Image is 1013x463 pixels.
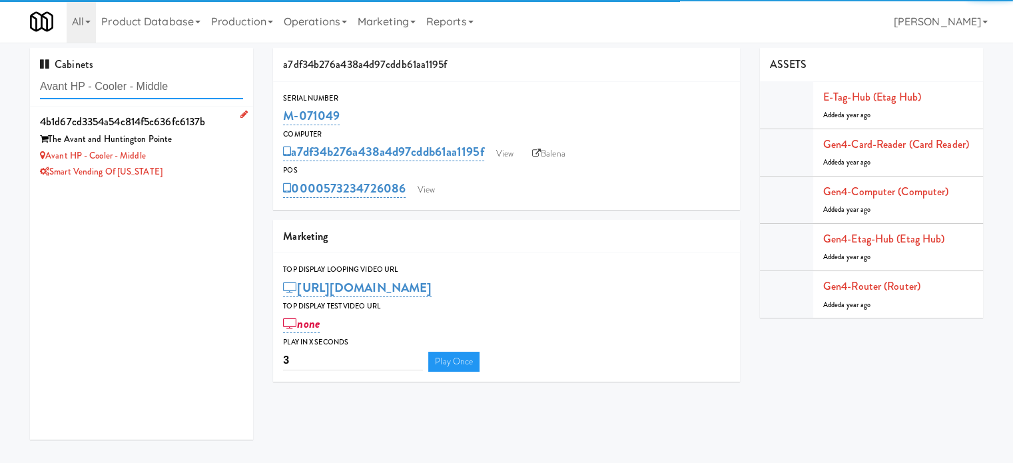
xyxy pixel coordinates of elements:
div: a7df34b276a438a4d97cddb61aa1195f [273,48,740,82]
span: a year ago [841,252,870,262]
a: 0000573234726086 [283,179,406,198]
span: Marketing [283,229,328,244]
div: 4b1d67cd3354a54c814f5c636fc6137b [40,112,243,132]
span: Added [823,252,871,262]
span: ASSETS [770,57,807,72]
span: a year ago [841,300,870,310]
div: Play in X seconds [283,336,730,349]
a: E-tag-hub (Etag Hub) [823,89,921,105]
a: M-071049 [283,107,340,125]
div: The Avant and Huntington Pointe [40,131,243,148]
span: Added [823,157,871,167]
a: View [411,180,442,200]
a: Balena [525,144,572,164]
span: Added [823,300,871,310]
div: Serial Number [283,92,730,105]
img: Micromart [30,10,53,33]
span: a year ago [841,110,870,120]
span: Added [823,110,871,120]
a: Gen4-card-reader (Card Reader) [823,137,969,152]
li: 4b1d67cd3354a54c814f5c636fc6137bThe Avant and Huntington Pointe Avant HP - Cooler - MiddleSmart V... [30,107,253,186]
a: View [490,144,520,164]
a: Gen4-computer (Computer) [823,184,948,199]
span: a year ago [841,157,870,167]
a: Avant HP - Cooler - Middle [40,149,146,162]
div: Top Display Looping Video Url [283,263,730,276]
div: Computer [283,128,730,141]
span: Cabinets [40,57,93,72]
a: Gen4-etag-hub (Etag Hub) [823,231,944,246]
a: none [283,314,320,333]
input: Search cabinets [40,75,243,99]
a: a7df34b276a438a4d97cddb61aa1195f [283,143,484,161]
a: Smart Vending of [US_STATE] [40,165,163,178]
div: POS [283,164,730,177]
a: Gen4-router (Router) [823,278,920,294]
span: a year ago [841,205,870,215]
div: Top Display Test Video Url [283,300,730,313]
a: [URL][DOMAIN_NAME] [283,278,432,297]
span: Added [823,205,871,215]
a: Play Once [428,352,480,372]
